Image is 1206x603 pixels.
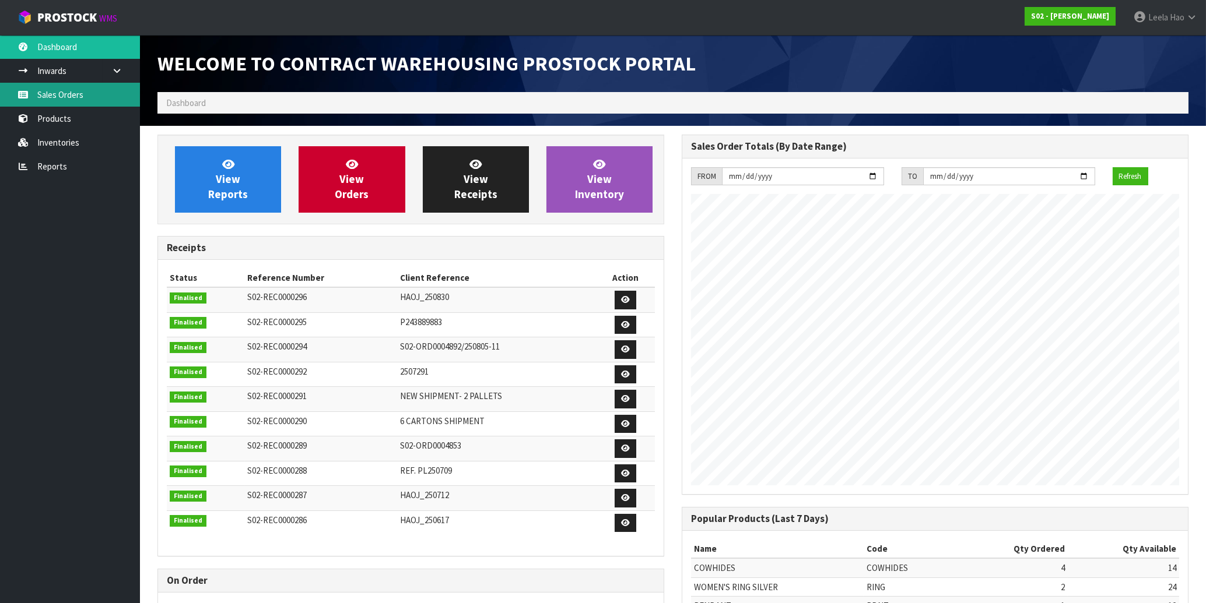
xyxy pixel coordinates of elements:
span: Finalised [170,441,206,453]
h3: On Order [167,575,655,586]
span: Hao [1170,12,1184,23]
span: Finalised [170,366,206,378]
span: S02-REC0000290 [248,415,307,426]
span: HAOJ_250712 [400,489,449,500]
th: Status [167,269,245,287]
span: P243889883 [400,316,442,327]
span: S02-REC0000289 [248,440,307,451]
a: ViewReceipts [423,146,529,213]
th: Name [691,539,864,558]
span: Leela [1148,12,1168,23]
span: REF. PL250709 [400,465,452,476]
span: Finalised [170,292,206,304]
td: WOMEN'S RING SILVER [691,577,864,596]
span: S02-REC0000296 [248,291,307,302]
span: Finalised [170,466,206,477]
span: Finalised [170,491,206,502]
div: TO [902,167,923,186]
a: ViewOrders [299,146,405,213]
span: View Inventory [575,157,624,201]
span: Finalised [170,342,206,354]
span: S02-REC0000286 [248,514,307,526]
span: Dashboard [166,97,206,108]
span: Finalised [170,317,206,329]
span: S02-REC0000288 [248,465,307,476]
span: S02-REC0000292 [248,366,307,377]
span: S02-REC0000294 [248,341,307,352]
a: ViewReports [175,146,281,213]
span: View Reports [208,157,248,201]
span: View Receipts [454,157,497,201]
span: S02-ORD0004853 [400,440,461,451]
a: ViewInventory [546,146,653,213]
th: Reference Number [245,269,398,287]
span: 6 CARTONS SHIPMENT [400,415,485,426]
td: 14 [1068,558,1179,577]
span: Welcome to Contract Warehousing ProStock Portal [157,51,696,76]
td: 4 [960,558,1068,577]
h3: Popular Products (Last 7 Days) [691,513,1179,524]
span: S02-REC0000291 [248,390,307,401]
td: RING [864,577,961,596]
span: Finalised [170,392,206,403]
span: S02-REC0000287 [248,489,307,500]
span: HAOJ_250617 [400,514,449,526]
span: HAOJ_250830 [400,291,449,302]
span: ProStock [37,10,97,25]
small: WMS [99,13,117,24]
span: View Orders [335,157,369,201]
span: S02-ORD0004892/250805-11 [400,341,500,352]
span: Finalised [170,416,206,428]
td: 2 [960,577,1068,596]
td: COWHIDES [864,558,961,577]
th: Action [596,269,655,287]
span: S02-REC0000295 [248,316,307,327]
strong: S02 - [PERSON_NAME] [1031,11,1109,21]
img: cube-alt.png [17,10,32,24]
td: COWHIDES [691,558,864,577]
th: Qty Available [1068,539,1179,558]
th: Client Reference [397,269,596,287]
button: Refresh [1113,167,1148,186]
span: NEW SHIPMENT- 2 PALLETS [400,390,502,401]
h3: Receipts [167,242,655,253]
span: Finalised [170,515,206,527]
h3: Sales Order Totals (By Date Range) [691,141,1179,152]
th: Qty Ordered [960,539,1068,558]
th: Code [864,539,961,558]
span: 2507291 [400,366,429,377]
td: 24 [1068,577,1179,596]
div: FROM [691,167,722,186]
